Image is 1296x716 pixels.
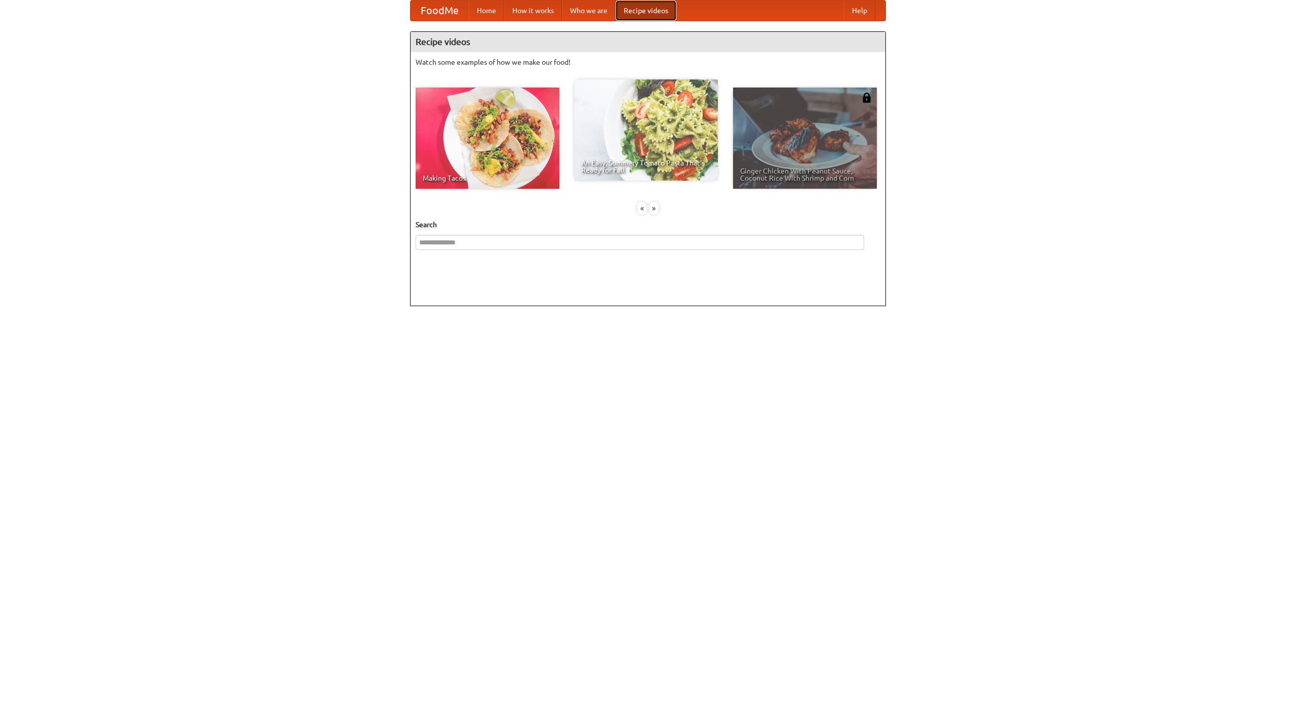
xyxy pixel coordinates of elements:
a: FoodMe [411,1,469,21]
h5: Search [416,220,880,230]
span: An Easy, Summery Tomato Pasta That's Ready for Fall [581,159,711,174]
a: Who we are [562,1,616,21]
h4: Recipe videos [411,32,885,52]
div: « [637,202,646,215]
a: Making Tacos [416,88,559,189]
div: » [650,202,659,215]
a: Help [844,1,875,21]
a: Recipe videos [616,1,676,21]
span: Making Tacos [423,175,552,182]
img: 483408.png [862,93,872,103]
a: How it works [504,1,562,21]
p: Watch some examples of how we make our food! [416,57,880,67]
a: Home [469,1,504,21]
a: An Easy, Summery Tomato Pasta That's Ready for Fall [574,79,718,181]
